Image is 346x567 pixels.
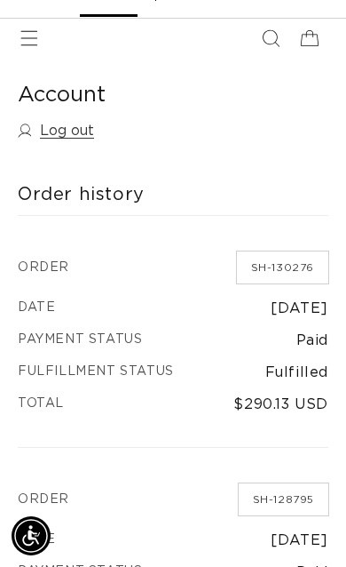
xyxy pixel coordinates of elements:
time: [DATE] [271,301,328,315]
time: [DATE] [271,533,328,547]
td: Paid [18,324,328,356]
div: Accessibility Menu [12,516,51,555]
td: Fulfilled [18,356,328,388]
summary: Menu [10,19,49,58]
summary: Search [251,19,290,58]
a: Order number SH-130276 [237,252,328,283]
h2: Order history [18,183,328,206]
a: Order number SH-128795 [239,483,328,515]
td: $290.13 USD [18,388,328,447]
a: Log out [18,118,94,144]
h1: Account [18,82,328,109]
